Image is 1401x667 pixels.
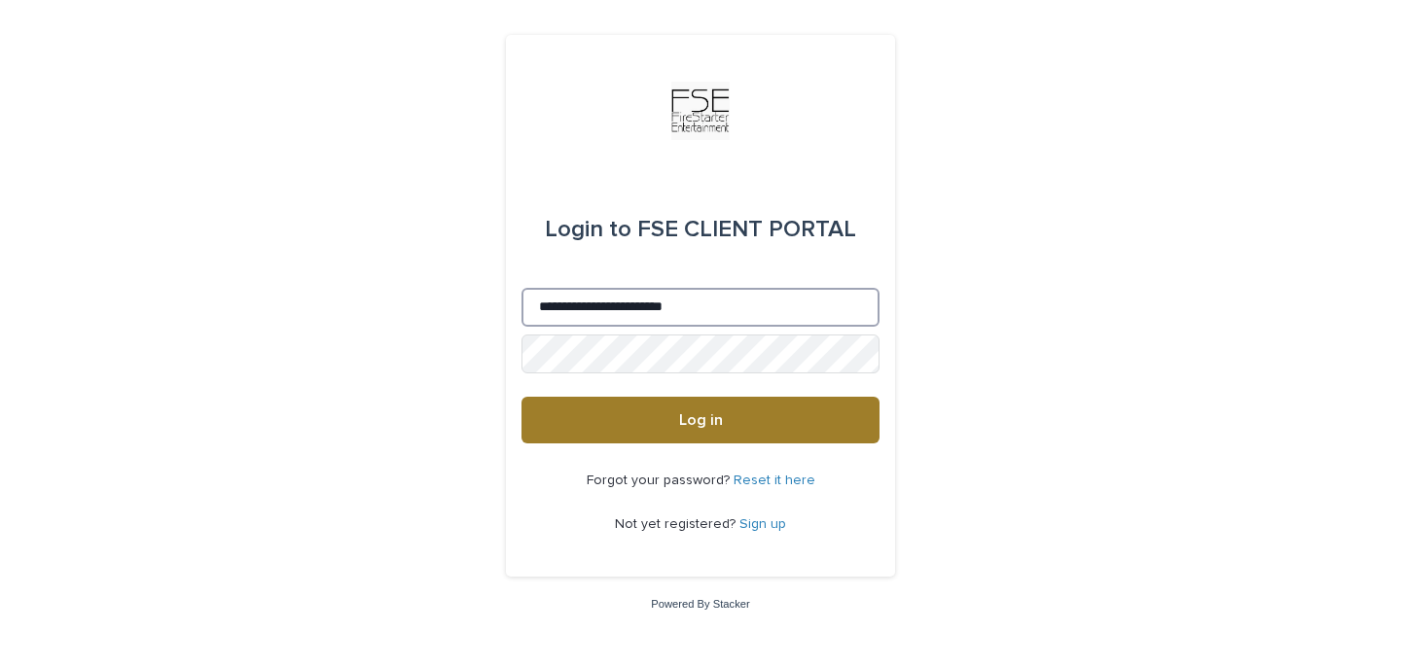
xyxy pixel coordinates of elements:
span: Forgot your password? [587,474,734,487]
div: FSE CLIENT PORTAL [545,202,856,257]
a: Sign up [739,517,786,531]
span: Log in [679,412,723,428]
button: Log in [521,397,880,443]
a: Powered By Stacker [651,598,749,610]
span: Not yet registered? [615,517,739,531]
img: Km9EesSdRbS9ajqhBzyo [671,82,730,140]
span: Login to [545,218,631,241]
a: Reset it here [734,474,815,487]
